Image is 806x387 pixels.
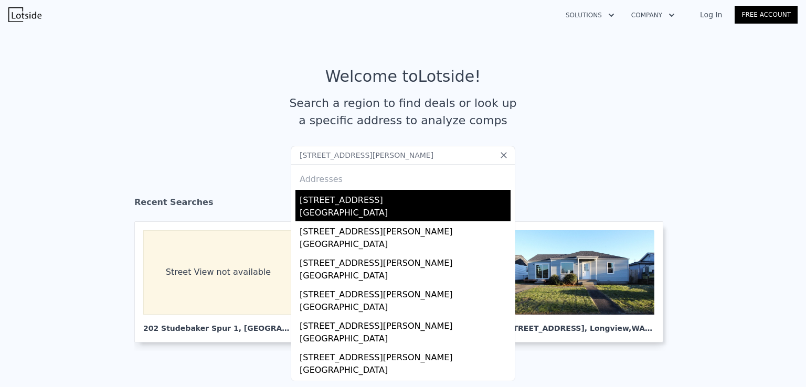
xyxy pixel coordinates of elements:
[687,9,735,20] a: Log In
[143,315,293,334] div: 202 Studebaker Spur 1 , [GEOGRAPHIC_DATA]
[134,188,672,221] div: Recent Searches
[300,190,511,207] div: [STREET_ADDRESS]
[300,238,511,253] div: [GEOGRAPHIC_DATA]
[735,6,798,24] a: Free Account
[300,332,511,347] div: [GEOGRAPHIC_DATA]
[300,301,511,316] div: [GEOGRAPHIC_DATA]
[8,7,41,22] img: Lotside
[325,67,481,86] div: Welcome to Lotside !
[557,6,623,25] button: Solutions
[300,270,511,284] div: [GEOGRAPHIC_DATA]
[134,221,311,342] a: Street View not available 202 Studebaker Spur 1, [GEOGRAPHIC_DATA]
[495,221,672,342] a: [STREET_ADDRESS], Longview,WA 98632
[300,347,511,364] div: [STREET_ADDRESS][PERSON_NAME]
[291,146,515,165] input: Search an address or region...
[300,364,511,379] div: [GEOGRAPHIC_DATA]
[300,284,511,301] div: [STREET_ADDRESS][PERSON_NAME]
[295,165,511,190] div: Addresses
[285,94,521,129] div: Search a region to find deals or look up a specific address to analyze comps
[623,6,683,25] button: Company
[300,253,511,270] div: [STREET_ADDRESS][PERSON_NAME]
[504,315,654,334] div: [STREET_ADDRESS] , Longview
[300,207,511,221] div: [GEOGRAPHIC_DATA]
[300,221,511,238] div: [STREET_ADDRESS][PERSON_NAME]
[300,316,511,332] div: [STREET_ADDRESS][PERSON_NAME]
[143,230,293,315] div: Street View not available
[629,324,673,332] span: , WA 98632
